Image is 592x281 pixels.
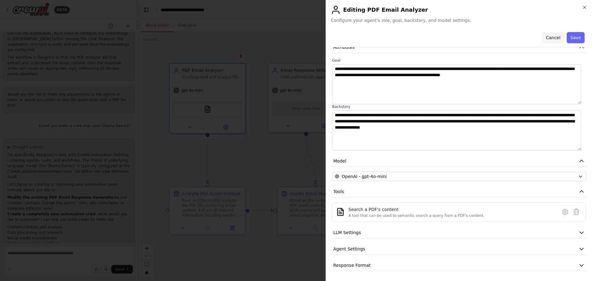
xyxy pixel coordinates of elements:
button: Response Format [331,260,587,271]
span: Model [333,158,346,164]
button: LLM Settings [331,227,587,238]
span: LLM Settings [333,229,361,236]
span: Attributes [333,44,355,50]
button: Attributes [331,42,587,53]
span: Tools [333,188,344,195]
span: Response Format [333,262,371,268]
img: PDFSearchTool [336,208,345,216]
button: Configure tool [560,206,571,217]
button: Agent Settings [331,243,587,255]
span: Configure your agent's role, goal, backstory, and model settings. [331,17,587,23]
label: Backstory [332,104,586,109]
button: Cancel [542,32,564,43]
button: Save [567,32,585,43]
label: Goal [332,58,586,63]
span: OpenAI - gpt-4o-mini [342,173,387,180]
button: OpenAI - gpt-4o-mini [332,172,586,181]
span: Agent Settings [333,246,365,252]
button: Delete tool [571,206,582,217]
button: Model [331,155,587,167]
button: Tools [331,186,587,197]
div: Search a PDF's content [348,206,484,213]
h2: Editing PDF Email Analyzer [331,5,587,15]
div: A tool that can be used to semantic search a query from a PDF's content. [348,213,484,218]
